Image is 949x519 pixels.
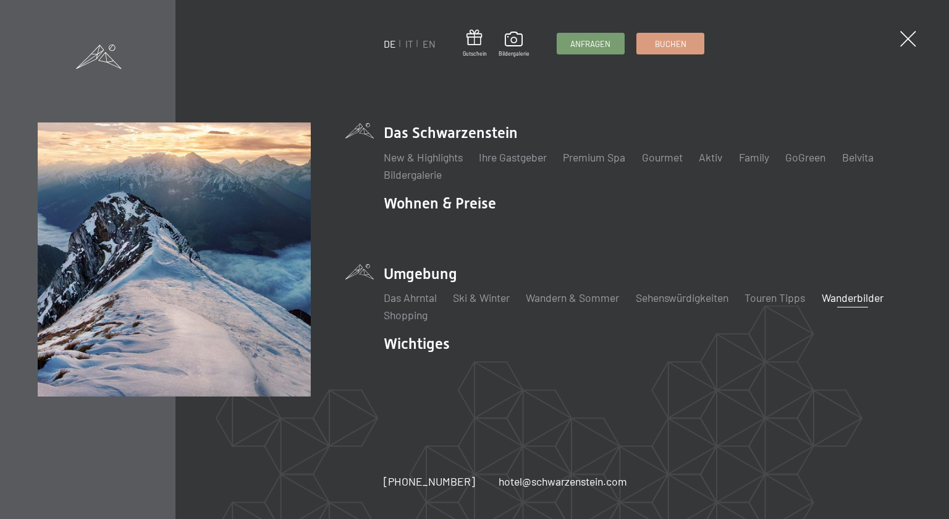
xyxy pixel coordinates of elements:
[563,150,626,164] a: Premium Spa
[842,150,874,164] a: Belvita
[499,474,628,489] a: hotel@schwarzenstein.com
[526,291,620,304] a: Wandern & Sommer
[785,150,825,164] a: GoGreen
[384,308,428,322] a: Shopping
[453,291,510,304] a: Ski & Winter
[405,38,413,49] a: IT
[499,32,529,58] a: Bildergalerie
[571,38,611,49] span: Anfragen
[463,30,487,58] a: Gutschein
[384,291,437,304] a: Das Ahrntal
[636,291,728,304] a: Sehenswürdigkeiten
[384,38,396,49] a: DE
[384,168,442,181] a: Bildergalerie
[384,474,475,489] a: [PHONE_NUMBER]
[745,291,806,304] a: Touren Tipps
[479,150,547,164] a: Ihre Gastgeber
[638,33,704,54] a: Buchen
[642,150,683,164] a: Gourmet
[739,150,769,164] a: Family
[423,38,436,49] a: EN
[384,150,463,164] a: New & Highlights
[699,150,723,164] a: Aktiv
[822,291,884,304] a: Wanderbilder
[499,50,529,58] span: Bildergalerie
[384,474,475,488] span: [PHONE_NUMBER]
[557,33,624,54] a: Anfragen
[655,38,686,49] span: Buchen
[463,50,487,58] span: Gutschein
